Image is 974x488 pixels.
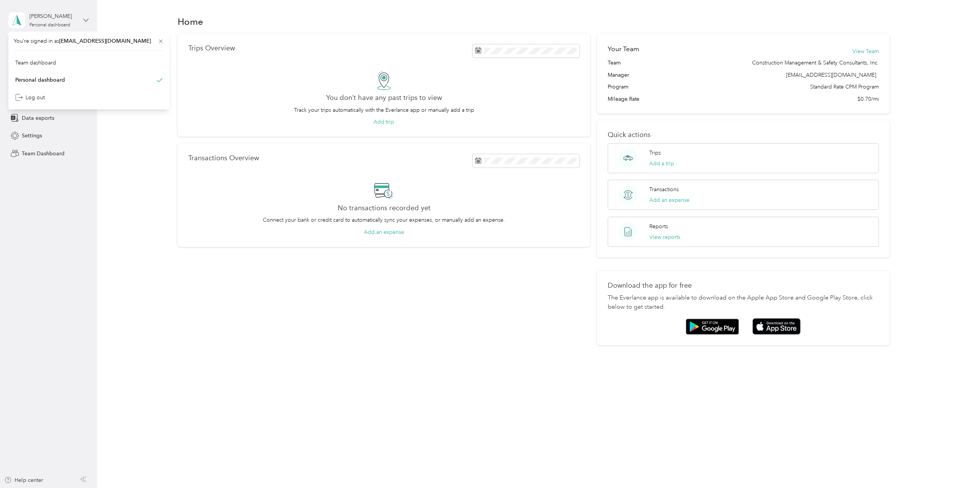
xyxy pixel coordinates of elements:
span: Settings [22,132,42,140]
h2: No transactions recorded yet [338,204,430,212]
p: Quick actions [608,131,879,139]
p: Trips Overview [188,44,235,52]
button: View reports [649,233,680,241]
span: Team [608,59,621,67]
span: Construction Management & Safety Consultants, Inc. [752,59,879,67]
img: App store [752,318,801,335]
button: Add an expense [364,228,404,236]
div: [PERSON_NAME] [29,12,77,20]
button: Help center [4,476,43,484]
div: Personal dashboard [29,23,70,27]
button: Add a trip [649,159,674,167]
div: Team dashboard [15,59,56,67]
span: [EMAIL_ADDRESS][DOMAIN_NAME] [786,72,876,78]
p: Download the app for free [608,282,879,290]
p: Track your trips automatically with the Everlance app or manually add a trip [294,106,474,114]
p: The Everlance app is available to download on the Apple App Store and Google Play Store, click be... [608,293,879,312]
h1: Home [178,18,203,26]
span: Program [608,83,628,91]
span: Manager [608,71,629,79]
span: $0.70/mi [858,95,879,103]
div: Personal dashboard [15,76,65,84]
iframe: Everlance-gr Chat Button Frame [931,445,974,488]
p: Trips [649,149,661,157]
p: Transactions [649,185,679,193]
div: Log out [15,93,45,101]
button: Add an expense [649,196,689,204]
h2: You don’t have any past trips to view [326,94,442,102]
span: Data exports [22,114,54,122]
span: You’re signed in as [14,37,164,45]
span: [EMAIL_ADDRESS][DOMAIN_NAME] [59,38,151,44]
p: Connect your bank or credit card to automatically sync your expenses, or manually add an expense. [263,216,505,224]
span: Mileage Rate [608,95,639,103]
button: Add trip [374,118,394,126]
p: Transactions Overview [188,154,259,162]
img: Google play [686,319,739,335]
span: Team Dashboard [22,150,65,158]
p: Reports [649,222,668,230]
button: View Team [853,47,879,55]
h2: Your Team [608,44,639,54]
span: Standard Rate CPM Program [810,83,879,91]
